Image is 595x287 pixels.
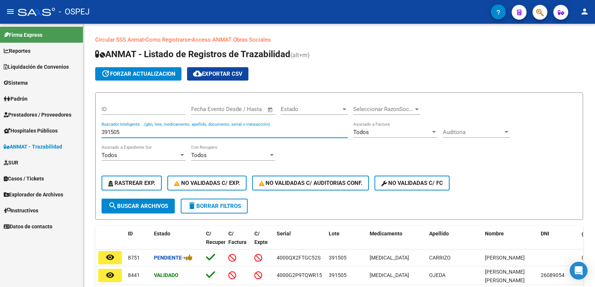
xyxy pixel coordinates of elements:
span: Firma Express [4,31,42,39]
span: 4000G2P9TQWR15 [277,272,322,278]
span: Exportar CSV [193,71,242,77]
span: Buscar Archivos [108,203,168,209]
button: Rastrear Exp. [102,176,162,190]
strong: Pendiente [154,255,182,261]
span: 8441 [128,272,140,278]
mat-icon: delete [187,201,196,210]
button: Buscar Archivos [102,199,175,213]
mat-icon: person [580,7,589,16]
span: Lote [329,231,340,237]
span: 26089054 [541,272,565,278]
span: Todos [191,152,207,159]
span: 4000QX2FTGC52S [277,255,321,261]
span: No validadas c/ FC [381,180,443,186]
span: Borrar Filtros [187,203,241,209]
span: Auditoria [443,129,503,136]
datatable-header-cell: Serial [274,226,326,258]
span: SUR [4,159,18,167]
span: - OSPEJ [59,4,90,20]
span: No Validadas c/ Auditorias Conf. [259,180,363,186]
datatable-header-cell: C/ Expte [251,226,274,258]
span: Datos de contacto [4,222,52,231]
span: Rastrear Exp. [108,180,155,186]
input: End date [222,106,258,112]
button: forzar actualizacion [95,67,181,81]
span: DNI [541,231,549,237]
datatable-header-cell: C/ Recupero [203,226,225,258]
span: gtin [582,231,591,237]
span: 8751 [128,255,140,261]
a: Acceso ANMAT Obras Sociales [192,36,271,43]
span: Padrón [4,95,28,103]
span: Casos / Tickets [4,175,44,183]
span: C/ Recupero [206,231,229,245]
span: Todos [353,129,369,136]
a: Como Registrarse [145,36,190,43]
datatable-header-cell: Medicamento [367,226,426,258]
span: [PERSON_NAME] [485,255,525,261]
input: Start date [191,106,215,112]
p: - - [95,36,583,44]
span: forzar actualizacion [101,71,176,77]
datatable-header-cell: Estado [151,226,203,258]
span: (alt+m) [290,52,310,59]
span: No Validadas c/ Exp. [174,180,240,186]
span: C/ Expte [254,231,268,245]
div: Open Intercom Messenger [570,262,588,280]
datatable-header-cell: DNI [538,226,579,258]
mat-icon: menu [6,7,15,16]
span: Estado [281,106,341,112]
datatable-header-cell: Nombre [482,226,538,258]
span: Explorador de Archivos [4,190,63,199]
span: C/ Factura [228,231,247,245]
span: -> [182,255,193,261]
button: No Validadas c/ Auditorias Conf. [252,176,369,190]
span: Seleccionar RazonSocial [353,106,414,112]
button: No validadas c/ FC [374,176,450,190]
span: Hospitales Públicos [4,127,58,135]
button: Borrar Filtros [181,199,248,213]
span: Reportes [4,47,30,55]
span: Serial [277,231,291,237]
button: No Validadas c/ Exp. [167,176,247,190]
span: 391505 [329,272,347,278]
a: Documentacion trazabilidad [271,36,340,43]
span: [MEDICAL_DATA] [370,272,409,278]
mat-icon: update [101,69,110,78]
mat-icon: cloud_download [193,69,202,78]
span: [PERSON_NAME] [PERSON_NAME] [485,269,525,283]
span: Medicamento [370,231,402,237]
mat-icon: remove_red_eye [106,271,115,280]
strong: Validado [154,272,178,278]
datatable-header-cell: ID [125,226,151,258]
a: Circular SSS Anmat [95,36,144,43]
span: ANMAT - Trazabilidad [4,143,62,151]
span: Instructivos [4,206,38,215]
button: Open calendar [266,105,275,114]
button: Exportar CSV [187,67,248,81]
datatable-header-cell: Apellido [426,226,482,258]
span: Todos [102,152,117,159]
span: ANMAT - Listado de Registros de Trazabilidad [95,49,290,59]
span: Apellido [429,231,449,237]
span: OJEDA [429,272,446,278]
span: ID [128,231,133,237]
datatable-header-cell: Lote [326,226,367,258]
datatable-header-cell: C/ Factura [225,226,251,258]
span: Liquidación de Convenios [4,63,69,71]
span: Nombre [485,231,504,237]
span: 391505 [329,255,347,261]
span: Sistema [4,79,28,87]
span: Prestadores / Proveedores [4,111,71,119]
span: CARRIZO [429,255,451,261]
span: Estado [154,231,170,237]
mat-icon: search [108,201,117,210]
mat-icon: remove_red_eye [106,253,115,262]
span: [MEDICAL_DATA] [370,255,409,261]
